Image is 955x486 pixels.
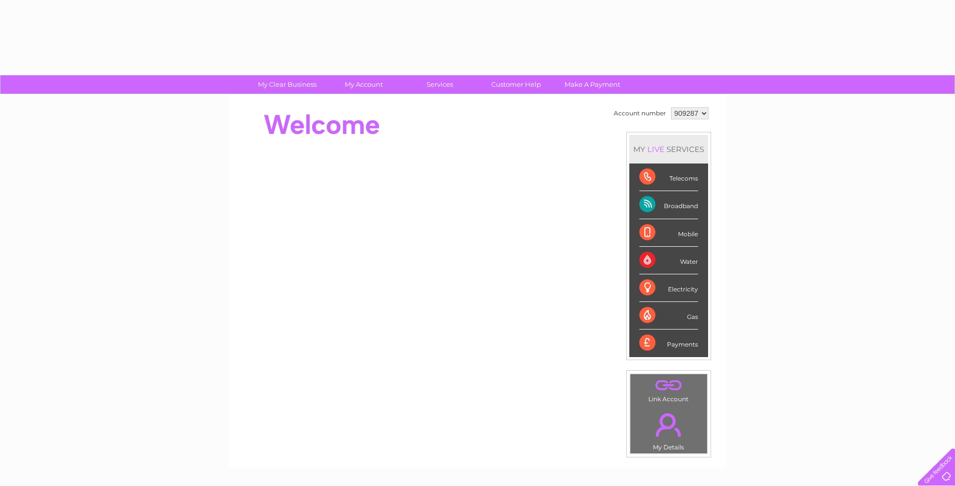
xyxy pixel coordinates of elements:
div: Gas [639,302,698,330]
a: Make A Payment [551,75,634,94]
td: Link Account [630,374,708,405]
div: Water [639,247,698,274]
div: Payments [639,330,698,357]
a: Customer Help [475,75,558,94]
div: MY SERVICES [629,135,708,164]
div: Electricity [639,274,698,302]
a: . [633,407,705,442]
td: Account number [611,105,668,122]
td: My Details [630,405,708,454]
a: . [633,377,705,394]
div: Mobile [639,219,698,247]
div: Broadband [639,191,698,219]
div: Telecoms [639,164,698,191]
div: LIVE [645,144,666,154]
a: Services [398,75,481,94]
a: My Clear Business [246,75,329,94]
a: My Account [322,75,405,94]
